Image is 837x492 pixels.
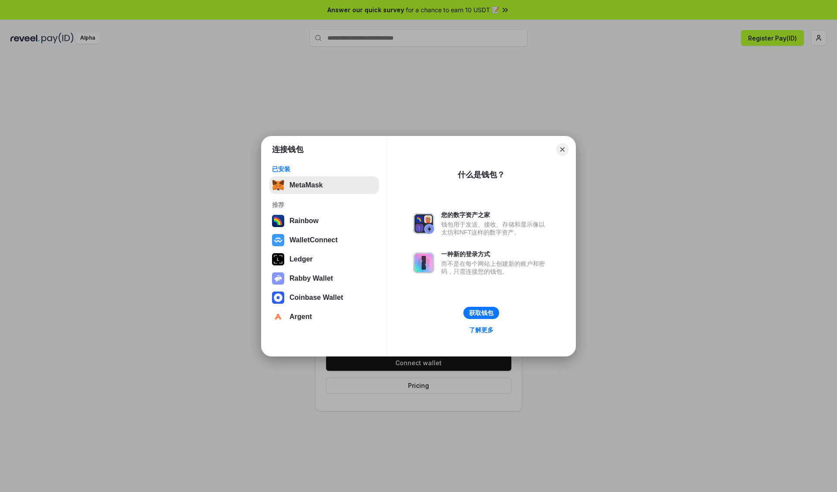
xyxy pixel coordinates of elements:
[272,179,284,191] img: svg+xml,%3Csvg%20fill%3D%22none%22%20height%3D%2233%22%20viewBox%3D%220%200%2035%2033%22%20width%...
[463,307,499,319] button: 获取钱包
[413,252,434,273] img: svg+xml,%3Csvg%20xmlns%3D%22http%3A%2F%2Fwww.w3.org%2F2000%2Fsvg%22%20fill%3D%22none%22%20viewBox...
[289,217,319,225] div: Rainbow
[464,324,499,336] a: 了解更多
[289,313,312,321] div: Argent
[272,272,284,285] img: svg+xml,%3Csvg%20xmlns%3D%22http%3A%2F%2Fwww.w3.org%2F2000%2Fsvg%22%20fill%3D%22none%22%20viewBox...
[413,213,434,234] img: svg+xml,%3Csvg%20xmlns%3D%22http%3A%2F%2Fwww.w3.org%2F2000%2Fsvg%22%20fill%3D%22none%22%20viewBox...
[272,234,284,246] img: svg+xml,%3Csvg%20width%3D%2228%22%20height%3D%2228%22%20viewBox%3D%220%200%2028%2028%22%20fill%3D...
[269,270,379,287] button: Rabby Wallet
[289,236,338,244] div: WalletConnect
[272,215,284,227] img: svg+xml,%3Csvg%20width%3D%22120%22%20height%3D%22120%22%20viewBox%3D%220%200%20120%20120%22%20fil...
[272,311,284,323] img: svg+xml,%3Csvg%20width%3D%2228%22%20height%3D%2228%22%20viewBox%3D%220%200%2028%2028%22%20fill%3D...
[272,253,284,265] img: svg+xml,%3Csvg%20xmlns%3D%22http%3A%2F%2Fwww.w3.org%2F2000%2Fsvg%22%20width%3D%2228%22%20height%3...
[441,211,549,219] div: 您的数字资产之家
[289,275,333,282] div: Rabby Wallet
[272,144,303,155] h1: 连接钱包
[441,260,549,275] div: 而不是在每个网站上创建新的账户和密码，只需连接您的钱包。
[272,165,376,173] div: 已安装
[272,201,376,209] div: 推荐
[269,231,379,249] button: WalletConnect
[269,176,379,194] button: MetaMask
[269,289,379,306] button: Coinbase Wallet
[469,309,493,317] div: 获取钱包
[269,212,379,230] button: Rainbow
[458,170,505,180] div: 什么是钱包？
[269,251,379,268] button: Ledger
[289,294,343,302] div: Coinbase Wallet
[556,143,568,156] button: Close
[441,250,549,258] div: 一种新的登录方式
[289,181,323,189] div: MetaMask
[289,255,313,263] div: Ledger
[269,308,379,326] button: Argent
[272,292,284,304] img: svg+xml,%3Csvg%20width%3D%2228%22%20height%3D%2228%22%20viewBox%3D%220%200%2028%2028%22%20fill%3D...
[441,221,549,236] div: 钱包用于发送、接收、存储和显示像以太坊和NFT这样的数字资产。
[469,326,493,334] div: 了解更多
